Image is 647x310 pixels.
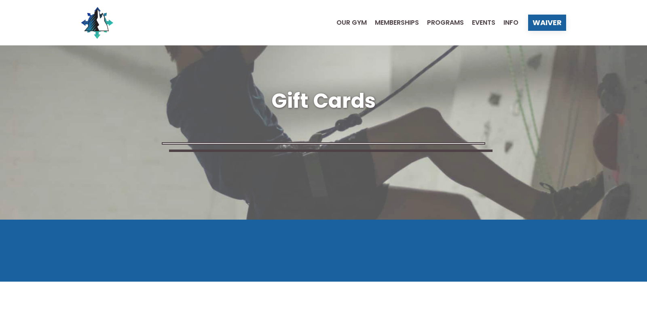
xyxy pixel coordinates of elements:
span: Events [472,19,495,26]
img: North Wall Logo [81,6,113,39]
span: Memberships [375,19,419,26]
a: Memberships [367,19,419,26]
h1: Gift Cards [81,87,566,115]
span: Waiver [533,19,562,26]
a: Events [464,19,495,26]
span: Programs [427,19,464,26]
span: Our Gym [336,19,367,26]
a: Our Gym [328,19,367,26]
a: Info [495,19,518,26]
a: Waiver [528,15,566,31]
a: Programs [419,19,464,26]
span: Info [503,19,518,26]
